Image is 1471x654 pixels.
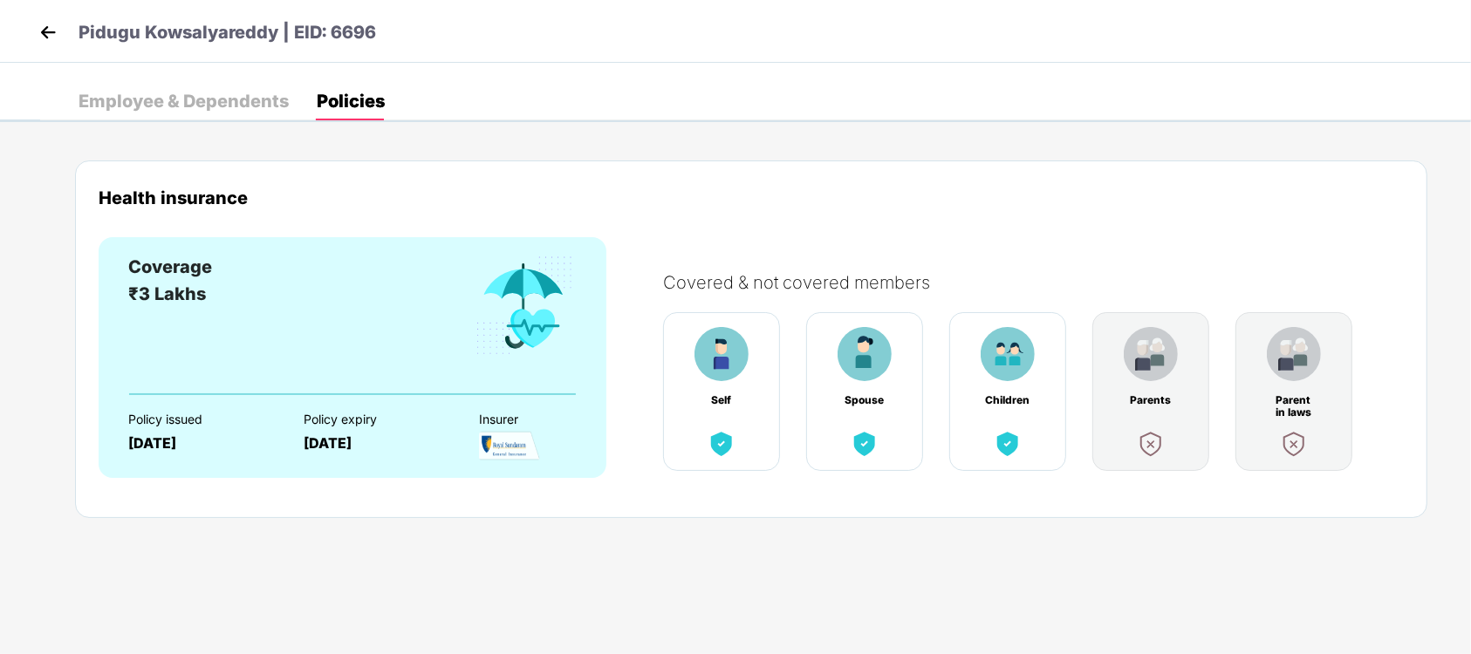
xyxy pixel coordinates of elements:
img: benefitCardImg [838,327,892,381]
div: [DATE] [128,435,273,452]
img: benefitCardImg [1267,327,1321,381]
div: Policy expiry [304,412,448,426]
img: benefitCardImg [1278,428,1310,460]
span: ₹3 Lakhs [128,283,206,304]
div: Parents [1128,394,1173,406]
p: Pidugu Kowsalyareddy | EID: 6696 [79,19,376,46]
img: benefitCardImg [1135,428,1167,460]
img: benefitCardImg [694,327,749,381]
img: benefitCardImg [849,428,880,460]
img: benefitCardImg [473,254,576,358]
div: Spouse [842,394,887,406]
div: Employee & Dependents [79,92,289,110]
img: back [35,19,61,45]
div: Self [699,394,744,406]
div: Children [985,394,1030,406]
img: benefitCardImg [706,428,737,460]
div: Policies [317,92,385,110]
div: Coverage [128,254,212,281]
img: benefitCardImg [992,428,1023,460]
div: Covered & not covered members [663,272,1421,293]
div: Policy issued [128,412,273,426]
div: Insurer [479,412,624,426]
img: InsurerLogo [479,431,540,461]
div: Health insurance [99,187,1404,208]
img: benefitCardImg [981,327,1035,381]
div: [DATE] [304,435,448,452]
div: Parent in laws [1271,394,1317,406]
img: benefitCardImg [1124,327,1178,381]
